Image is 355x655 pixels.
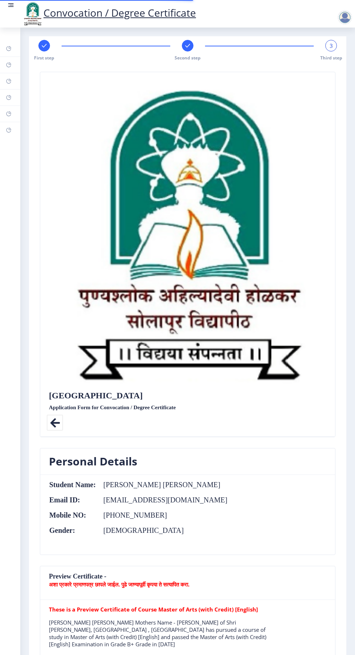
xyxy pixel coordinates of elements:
[47,415,63,431] i: Back
[49,78,326,391] img: sulogo.png
[22,6,196,20] a: Convocation / Degree Certificate
[22,1,43,26] img: logo
[49,391,143,400] label: [GEOGRAPHIC_DATA]
[49,403,176,412] label: Application Form for Convocation / Degree Certificate
[49,581,189,588] b: अशा प्रकारे प्रमाणपत्र छापले जाईल. पुढे जाण्यापूर्वी कृपया ते सत्यापित करा.
[96,481,227,489] td: [PERSON_NAME] [PERSON_NAME]
[96,496,227,504] td: [EMAIL_ADDRESS][DOMAIN_NAME]
[175,55,201,61] span: Second step
[49,606,258,613] b: These is a Preview Certificate of Course Master of Arts (with Credit) [English]
[49,619,271,648] p: [PERSON_NAME] [PERSON_NAME] Mothers Name - [PERSON_NAME] of Shri [PERSON_NAME], [GEOGRAPHIC_DATA]...
[40,566,335,600] nb-card-header: Preview Certificate -
[96,511,227,519] td: [PHONE_NUMBER]
[320,55,342,61] span: Third step
[49,496,96,504] th: Email ID:
[34,55,54,61] span: First step
[49,481,96,489] th: Student Name:
[49,511,96,519] th: Mobile NO:
[96,526,227,534] td: [DEMOGRAPHIC_DATA]
[49,526,96,534] th: Gender:
[49,454,137,469] h3: Personal Details
[330,42,333,49] span: 3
